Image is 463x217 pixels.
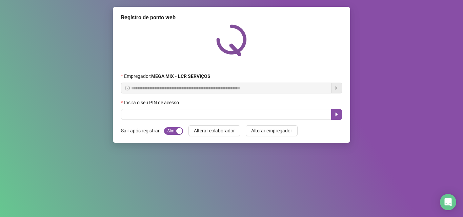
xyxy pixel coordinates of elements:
[334,112,339,117] span: caret-right
[440,194,456,210] div: Open Intercom Messenger
[124,72,210,80] span: Empregador :
[216,24,247,56] img: QRPoint
[251,127,292,134] span: Alterar empregador
[246,125,298,136] button: Alterar empregador
[121,125,164,136] label: Sair após registrar
[151,73,210,79] strong: MEGA MIX - LCR SERVIÇOS
[188,125,240,136] button: Alterar colaborador
[194,127,235,134] span: Alterar colaborador
[121,99,183,106] label: Insira o seu PIN de acesso
[125,86,130,90] span: info-circle
[121,14,342,22] div: Registro de ponto web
